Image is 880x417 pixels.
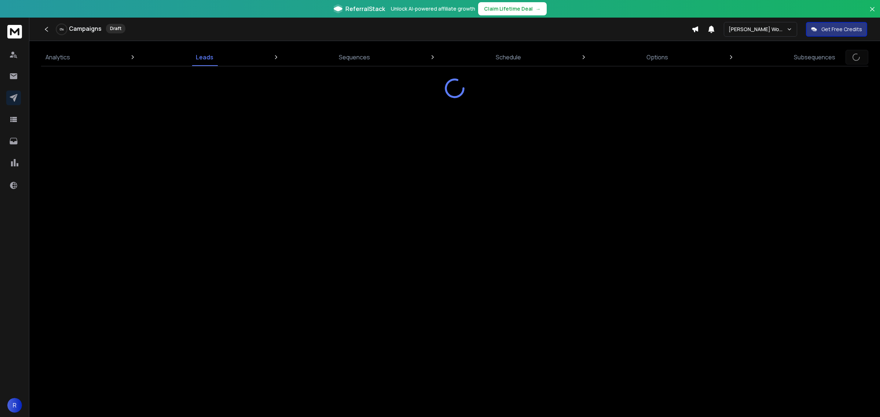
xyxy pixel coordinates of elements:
button: Claim Lifetime Deal→ [478,2,547,15]
p: Get Free Credits [821,26,862,33]
button: Close banner [868,4,877,22]
p: Sequences [339,53,370,62]
a: Leads [191,48,218,66]
span: ReferralStack [345,4,385,13]
a: Options [642,48,672,66]
a: Subsequences [789,48,840,66]
p: Subsequences [794,53,835,62]
p: Analytics [45,53,70,62]
button: R [7,398,22,413]
p: Unlock AI-powered affiliate growth [391,5,475,12]
a: Analytics [41,48,74,66]
div: Draft [106,24,125,33]
h1: Campaigns [69,24,102,33]
a: Sequences [334,48,374,66]
p: Options [646,53,668,62]
p: 0 % [60,27,64,32]
a: Schedule [491,48,525,66]
p: [PERSON_NAME] Workspace [729,26,786,33]
p: Leads [196,53,213,62]
p: Schedule [496,53,521,62]
button: Get Free Credits [806,22,867,37]
span: → [536,5,541,12]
